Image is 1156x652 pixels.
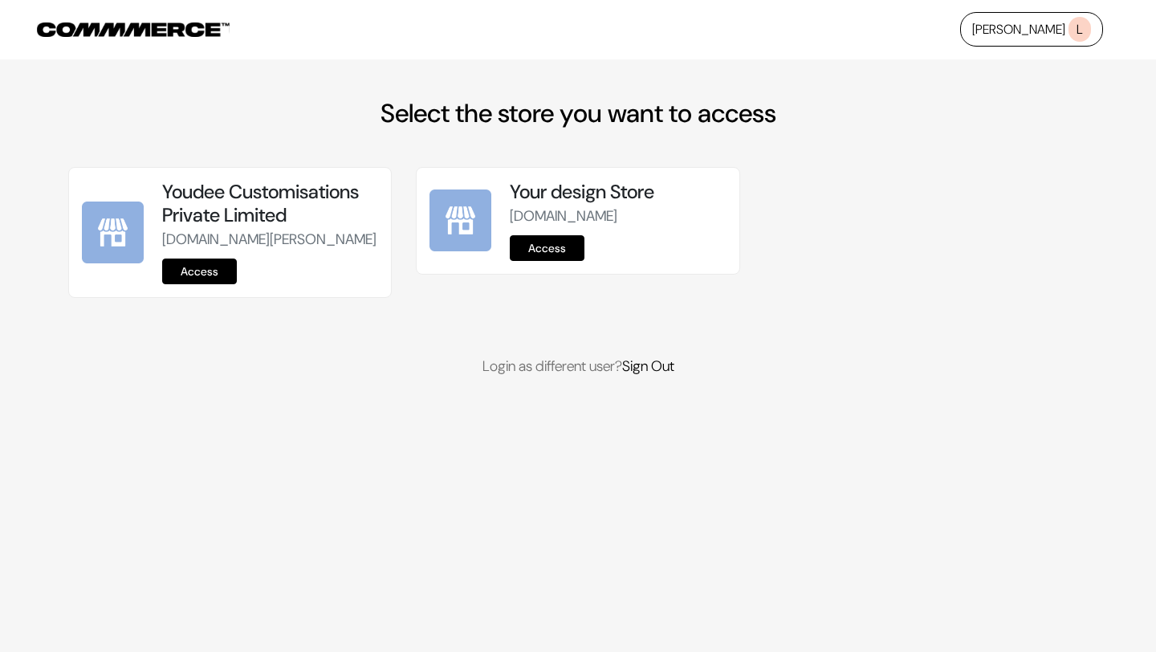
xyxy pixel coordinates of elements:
[510,206,726,227] p: [DOMAIN_NAME]
[510,235,584,261] a: Access
[960,12,1103,47] a: [PERSON_NAME]L
[1068,17,1091,42] span: L
[162,229,378,251] p: [DOMAIN_NAME][PERSON_NAME]
[162,181,378,227] h5: Youdee Customisations Private Limited
[622,357,674,376] a: Sign Out
[82,202,144,263] img: Youdee Customisations Private Limited
[68,98,1088,128] h2: Select the store you want to access
[162,259,237,284] a: Access
[429,189,491,251] img: Your design Store
[37,22,230,37] img: COMMMERCE
[510,181,726,204] h5: Your design Store
[68,356,1088,377] p: Login as different user?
